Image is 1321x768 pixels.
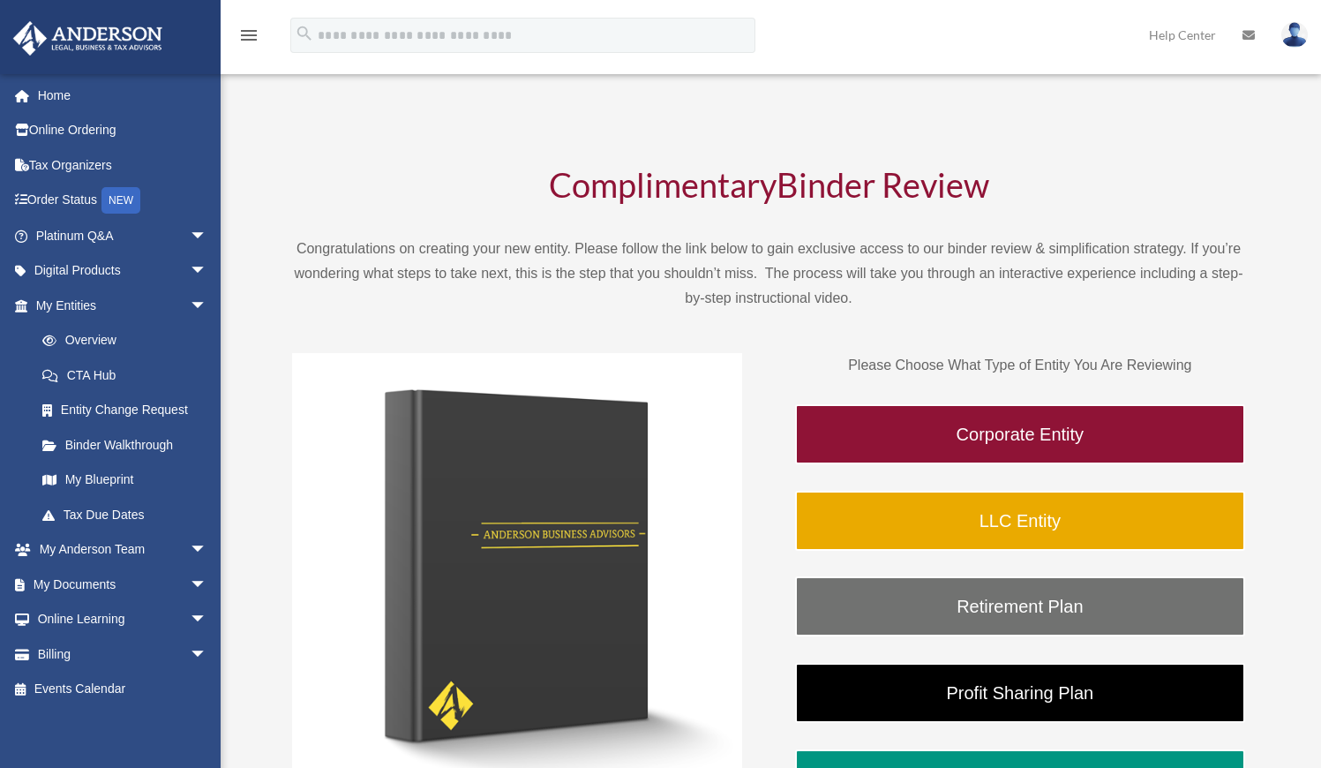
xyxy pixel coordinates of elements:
a: Billingarrow_drop_down [12,636,234,672]
a: Tax Organizers [12,147,234,183]
span: arrow_drop_down [190,253,225,290]
a: Home [12,78,234,113]
a: Corporate Entity [795,404,1245,464]
a: My Anderson Teamarrow_drop_down [12,532,234,568]
a: My Documentsarrow_drop_down [12,567,234,602]
a: Profit Sharing Plan [795,663,1245,723]
a: Platinum Q&Aarrow_drop_down [12,218,234,253]
span: Complimentary [549,164,777,205]
a: Binder Walkthrough [25,427,225,463]
p: Congratulations on creating your new entity. Please follow the link below to gain exclusive acces... [292,237,1245,311]
span: arrow_drop_down [190,636,225,673]
img: User Pic [1281,22,1308,48]
div: NEW [101,187,140,214]
span: Binder Review [777,164,989,205]
p: Please Choose What Type of Entity You Are Reviewing [795,353,1245,378]
img: Anderson Advisors Platinum Portal [8,21,168,56]
a: Online Learningarrow_drop_down [12,602,234,637]
a: Order StatusNEW [12,183,234,219]
a: Overview [25,323,234,358]
a: Online Ordering [12,113,234,148]
span: arrow_drop_down [190,288,225,324]
span: arrow_drop_down [190,602,225,638]
a: menu [238,31,259,46]
a: Tax Due Dates [25,497,234,532]
a: My Entitiesarrow_drop_down [12,288,234,323]
a: CTA Hub [25,358,234,393]
a: Digital Productsarrow_drop_down [12,253,234,289]
a: Entity Change Request [25,393,234,428]
span: arrow_drop_down [190,532,225,568]
i: search [295,24,314,43]
a: Retirement Plan [795,576,1245,636]
span: arrow_drop_down [190,218,225,254]
span: arrow_drop_down [190,567,225,603]
i: menu [238,25,259,46]
a: Events Calendar [12,672,234,707]
a: My Blueprint [25,463,234,498]
a: LLC Entity [795,491,1245,551]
